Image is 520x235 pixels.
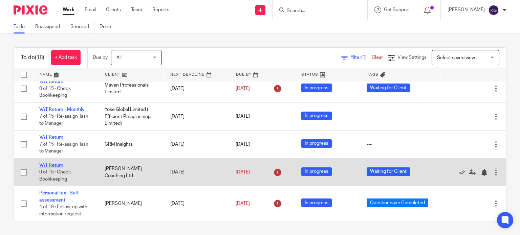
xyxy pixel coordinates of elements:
[35,55,44,60] span: (18)
[14,20,30,33] a: To do
[39,142,88,154] span: 7 of 15 · Re-assign Task to Manager
[98,131,163,158] td: CRM Insights
[367,84,410,92] span: Waiting for Client
[98,186,163,221] td: [PERSON_NAME]
[488,5,499,16] img: svg%3E
[21,54,44,61] h1: To do
[98,158,163,186] td: [PERSON_NAME] Coaching Ltd
[39,135,63,140] a: VAT Return
[367,198,428,207] span: Questionnaire Completed
[93,54,108,61] p: Due by
[301,198,332,207] span: In progress
[236,114,250,119] span: [DATE]
[35,20,65,33] a: Reassigned
[39,86,71,98] span: 0 of 15 · Check Bookkeeping
[367,141,434,148] div: ---
[51,50,81,65] a: + Add task
[63,6,74,13] a: Work
[236,170,250,174] span: [DATE]
[236,142,250,147] span: [DATE]
[164,75,229,102] td: [DATE]
[350,55,372,60] span: Filter
[152,6,169,13] a: Reports
[98,75,163,102] td: Maven Professionals Limited
[236,201,250,206] span: [DATE]
[39,191,78,202] a: Personal tax - Self assessment
[116,55,122,60] span: All
[39,170,71,182] span: 0 of 15 · Check Bookkeeping
[397,55,427,60] span: View Settings
[301,84,332,92] span: In progress
[236,86,250,91] span: [DATE]
[361,55,367,60] span: (1)
[437,55,475,60] span: Select saved view
[106,6,121,13] a: Clients
[39,79,63,84] a: VAT Return
[131,6,142,13] a: Team
[367,167,410,176] span: Waiting for Client
[367,113,434,120] div: ---
[14,5,47,15] img: Pixie
[100,20,116,33] a: Done
[448,6,485,13] p: [PERSON_NAME]
[384,7,410,12] span: Get Support
[39,114,88,126] span: 7 of 15 · Re-assign Task to Manager
[301,112,332,120] span: In progress
[459,169,469,175] a: Mark as done
[372,55,383,60] a: Clear
[39,107,85,112] a: VAT Return - Monthly
[164,186,229,221] td: [DATE]
[98,102,163,130] td: Yoke Global Limited ( Efficient Paraplanning Limited)
[301,139,332,148] span: In progress
[164,131,229,158] td: [DATE]
[39,205,87,216] span: 4 of 19 · Follow-up with information request
[164,158,229,186] td: [DATE]
[367,73,378,76] span: Tags
[39,163,63,168] a: VAT Return
[164,102,229,130] td: [DATE]
[286,8,347,14] input: Search
[70,20,94,33] a: Snoozed
[85,6,96,13] a: Email
[301,167,332,176] span: In progress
